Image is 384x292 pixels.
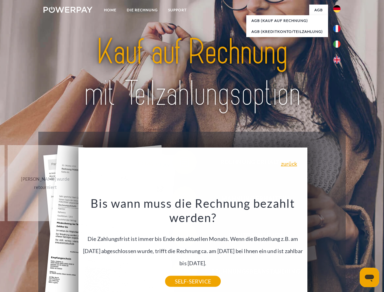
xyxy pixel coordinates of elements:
[333,40,341,48] img: it
[43,7,92,13] img: logo-powerpay-white.svg
[360,268,379,287] iframe: Schaltfläche zum Öffnen des Messaging-Fensters
[82,196,304,281] div: Die Zahlungsfrist ist immer bis Ende des aktuellen Monats. Wenn die Bestellung z.B. am [DATE] abg...
[246,15,328,26] a: AGB (Kauf auf Rechnung)
[163,5,192,16] a: SUPPORT
[165,276,221,287] a: SELF-SERVICE
[333,56,341,64] img: en
[82,196,304,225] h3: Bis wann muss die Rechnung bezahlt werden?
[281,161,297,166] a: zurück
[333,25,341,32] img: fr
[11,175,80,191] div: [PERSON_NAME] wurde retourniert
[99,5,122,16] a: Home
[58,29,326,116] img: title-powerpay_de.svg
[333,5,341,12] img: de
[122,5,163,16] a: DIE RECHNUNG
[309,5,328,16] a: agb
[246,26,328,37] a: AGB (Kreditkonto/Teilzahlung)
